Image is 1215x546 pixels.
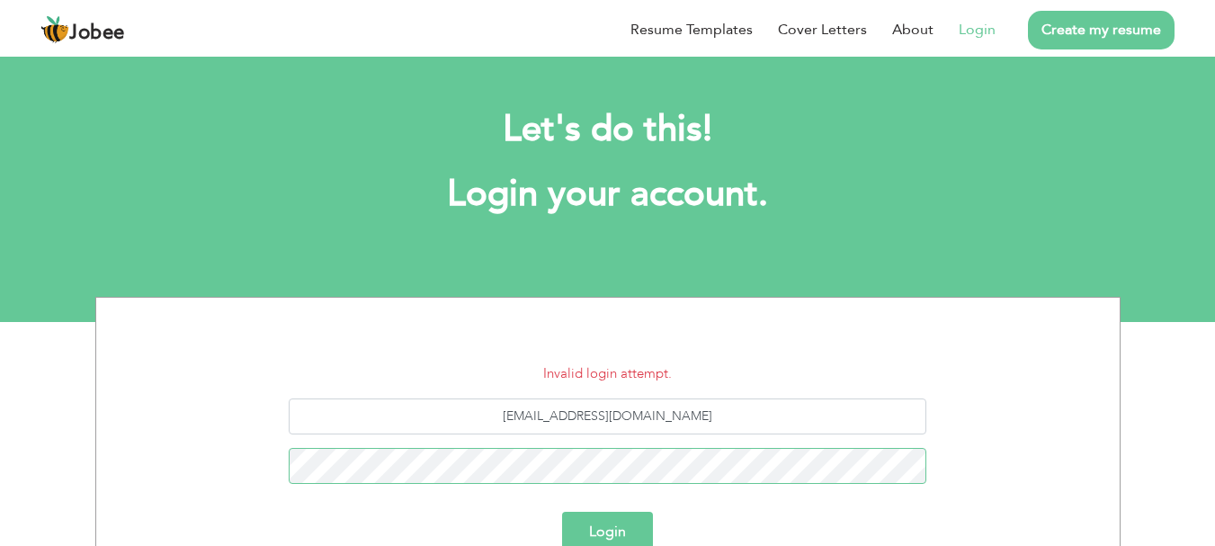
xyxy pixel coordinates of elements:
[40,15,69,44] img: jobee.io
[630,19,753,40] a: Resume Templates
[959,19,996,40] a: Login
[69,23,125,43] span: Jobee
[289,398,926,434] input: Email
[1028,11,1175,49] a: Create my resume
[778,19,867,40] a: Cover Letters
[892,19,934,40] a: About
[40,15,125,44] a: Jobee
[122,106,1094,153] h2: Let's do this!
[110,363,1106,384] li: Invalid login attempt.
[122,171,1094,218] h1: Login your account.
